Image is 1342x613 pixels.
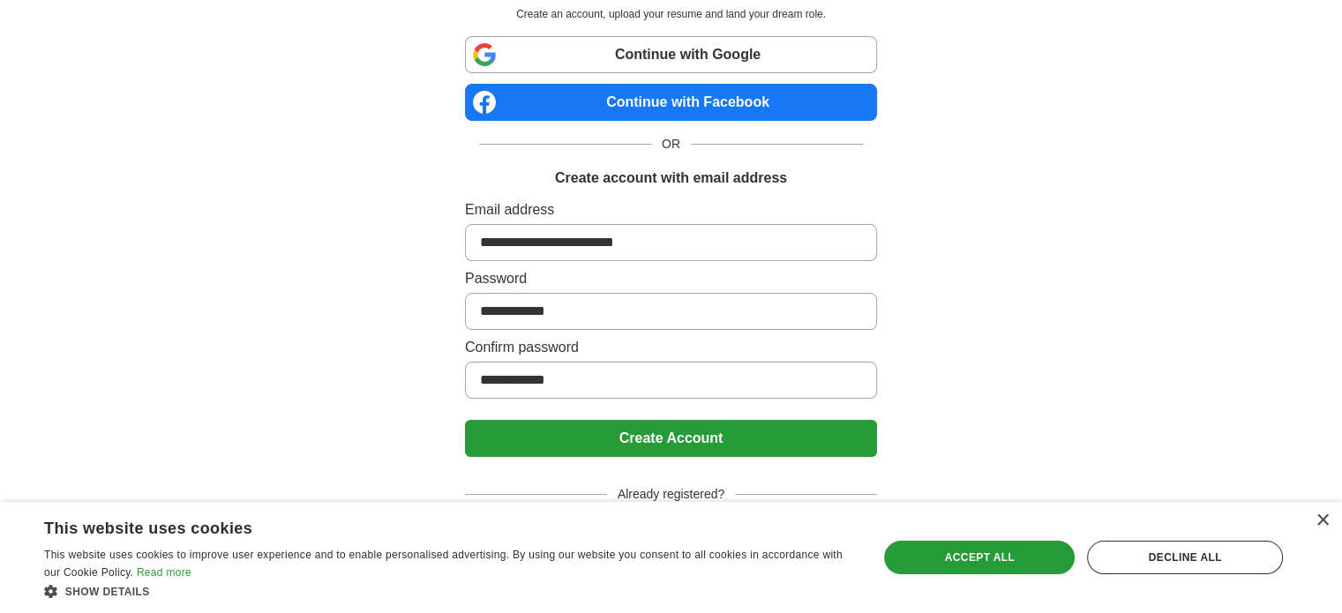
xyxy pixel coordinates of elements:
div: This website uses cookies [44,512,809,539]
a: Continue with Google [465,36,877,73]
span: Already registered? [607,485,735,504]
label: Password [465,268,877,289]
h1: Create account with email address [555,168,787,189]
span: Show details [65,586,150,598]
div: Accept all [884,541,1075,574]
span: This website uses cookies to improve user experience and to enable personalised advertising. By u... [44,549,843,579]
div: Close [1316,514,1329,527]
p: Create an account, upload your resume and land your dream role. [469,6,873,22]
div: Decline all [1087,541,1283,574]
a: Read more, opens a new window [137,566,191,579]
span: OR [651,135,691,153]
button: Create Account [465,420,877,457]
div: Show details [44,582,853,600]
label: Confirm password [465,337,877,358]
a: Continue with Facebook [465,84,877,121]
label: Email address [465,199,877,221]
